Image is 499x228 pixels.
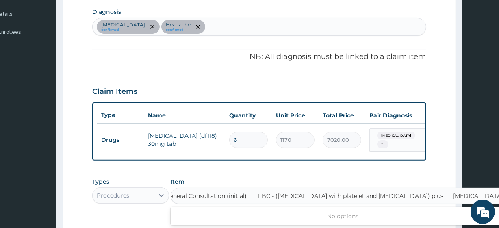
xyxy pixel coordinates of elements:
[101,28,145,32] small: confirmed
[365,107,455,124] th: Pair Diagnosis
[92,52,426,62] p: NB: All diagnosis must be linked to a claim item
[144,128,225,152] td: [MEDICAL_DATA] (df118) 30mg tab
[166,28,191,32] small: confirmed
[319,107,365,124] th: Total Price
[133,4,153,24] div: Minimize live chat window
[4,146,155,175] textarea: Type your message and hit 'Enter'
[97,132,144,148] td: Drugs
[42,46,137,56] div: Chat with us now
[272,107,319,124] th: Unit Price
[166,22,191,28] p: Headache
[92,8,121,16] label: Diagnosis
[97,191,129,200] div: Procedures
[377,132,415,140] span: [MEDICAL_DATA]
[92,87,137,96] h3: Claim Items
[97,108,144,123] th: Type
[194,23,202,30] span: remove selection option
[225,107,272,124] th: Quantity
[101,22,145,28] p: [MEDICAL_DATA]
[47,65,112,147] span: We're online!
[171,178,184,186] label: Item
[149,23,156,30] span: remove selection option
[92,178,109,185] label: Types
[144,107,225,124] th: Name
[377,140,388,148] span: + 1
[15,41,33,61] img: d_794563401_company_1708531726252_794563401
